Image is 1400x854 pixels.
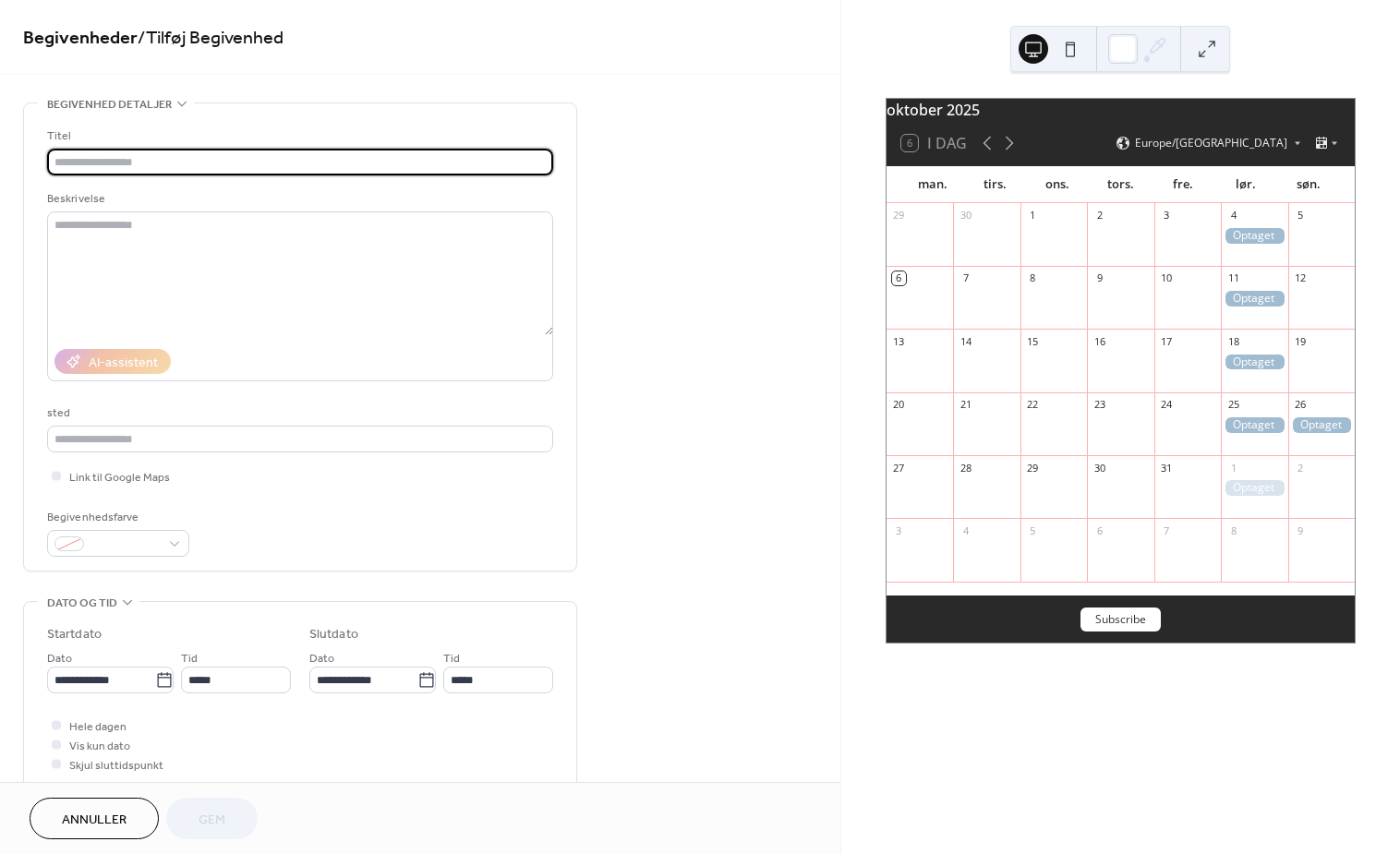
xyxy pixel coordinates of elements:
[1160,523,1174,537] div: 7
[47,508,186,527] div: Begivenhedsfarve
[47,625,102,644] div: Startdato
[1226,461,1240,475] div: 1
[1080,607,1161,631] button: Subscribe
[1221,291,1287,307] div: Optaget
[1026,271,1040,285] div: 8
[1135,138,1287,149] span: Europe/[GEOGRAPHIC_DATA]
[1152,166,1214,203] div: fre.
[23,20,138,56] a: Begivenheder
[1214,166,1277,203] div: lør.
[47,594,117,613] span: Dato og tid
[1160,398,1174,412] div: 24
[1092,461,1106,475] div: 30
[959,398,972,412] div: 21
[959,523,972,537] div: 4
[959,271,972,285] div: 7
[138,20,284,56] span: / Tilføj Begivenhed
[892,334,906,348] div: 13
[1160,209,1174,223] div: 3
[959,334,972,348] div: 14
[964,166,1027,203] div: tirs.
[1160,334,1174,348] div: 17
[309,625,358,644] div: Slutdato
[1221,355,1287,370] div: Optaget
[1221,228,1287,244] div: Optaget
[1026,166,1089,203] div: ons.
[1026,334,1040,348] div: 15
[1160,461,1174,475] div: 31
[892,523,906,537] div: 3
[1294,461,1308,475] div: 2
[1288,417,1355,433] div: Optaget
[959,461,972,475] div: 28
[69,737,130,756] span: Vis kun dato
[1026,523,1040,537] div: 5
[1221,417,1287,433] div: Optaget
[181,649,198,668] span: Tid
[69,717,127,737] span: Hele dagen
[1092,398,1106,412] div: 23
[892,398,906,412] div: 20
[47,126,549,146] div: Titel
[1294,523,1308,537] div: 9
[1277,166,1340,203] div: søn.
[892,209,906,223] div: 29
[1092,523,1106,537] div: 6
[47,95,172,114] span: Begivenhed detaljer
[1160,271,1174,285] div: 10
[887,99,1355,121] div: oktober 2025
[892,461,906,475] div: 27
[959,209,972,223] div: 30
[47,403,549,423] div: sted
[62,811,127,830] span: Annuller
[1092,209,1106,223] div: 2
[901,166,964,203] div: man.
[30,798,159,839] button: Annuller
[1089,166,1152,203] div: tors.
[1294,209,1308,223] div: 5
[1026,398,1040,412] div: 22
[1221,480,1287,496] div: Optaget
[1026,209,1040,223] div: 1
[47,649,72,668] span: Dato
[443,649,460,668] span: Tid
[69,468,170,487] span: Link til Google Maps
[1092,334,1106,348] div: 16
[1226,523,1240,537] div: 8
[47,189,549,209] div: Beskrivelse
[1226,398,1240,412] div: 25
[69,756,163,776] span: Skjul sluttidspunkt
[309,649,334,668] span: Dato
[1294,271,1308,285] div: 12
[1092,271,1106,285] div: 9
[1226,271,1240,285] div: 11
[1226,334,1240,348] div: 18
[1226,209,1240,223] div: 4
[892,271,906,285] div: 6
[1294,334,1308,348] div: 19
[1026,461,1040,475] div: 29
[1294,398,1308,412] div: 26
